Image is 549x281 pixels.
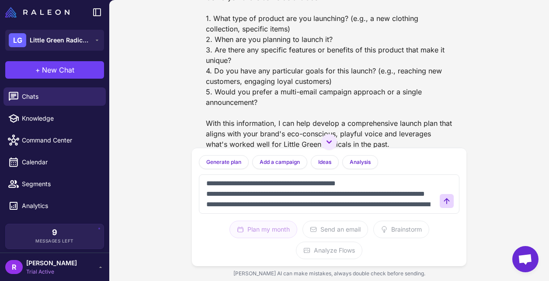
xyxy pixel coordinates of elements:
div: [PERSON_NAME] AI can make mistakes, always double check before sending. [192,266,466,281]
button: Generate plan [199,155,249,169]
span: Add a campaign [260,158,300,166]
button: LGLittle Green Radicals [5,30,104,51]
span: Little Green Radicals [30,35,91,45]
button: Analyze Flows [296,242,362,259]
a: Analytics [3,197,106,215]
img: Raleon Logo [5,7,69,17]
span: Generate plan [206,158,241,166]
a: Chats [3,87,106,106]
a: Command Center [3,131,106,149]
span: Analytics [22,201,99,211]
span: + [35,65,40,75]
div: R [5,260,23,274]
button: Send an email [302,221,368,238]
button: Brainstorm [373,221,429,238]
span: [PERSON_NAME] [26,258,77,268]
div: LG [9,33,26,47]
a: Open chat [512,246,539,272]
span: 9 [52,229,57,236]
span: Segments [22,179,99,189]
a: Knowledge [3,109,106,128]
span: Ideas [318,158,331,166]
a: Integrations [3,219,106,237]
span: New Chat [42,65,74,75]
span: Integrations [22,223,99,232]
a: Calendar [3,153,106,171]
span: Knowledge [22,114,99,123]
a: Segments [3,175,106,193]
span: Command Center [22,135,99,145]
span: Messages Left [35,238,74,244]
span: Chats [22,92,99,101]
button: Plan my month [229,221,297,238]
button: +New Chat [5,61,104,79]
button: Add a campaign [252,155,307,169]
button: Analysis [342,155,378,169]
span: Calendar [22,157,99,167]
span: Trial Active [26,268,77,276]
span: Analysis [350,158,371,166]
button: Ideas [311,155,339,169]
